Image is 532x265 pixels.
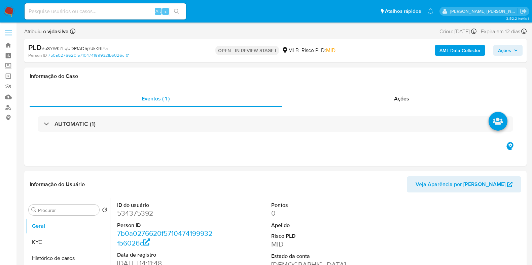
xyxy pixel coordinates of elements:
p: OPEN - IN REVIEW STAGE I [215,46,279,55]
div: Criou: [DATE] [439,27,476,36]
dt: ID do usuário [117,202,213,209]
a: 7b0a0276620f5710474199932fb6026c [117,228,212,248]
button: AML Data Collector [435,45,485,56]
span: Ações [394,95,409,102]
span: - [478,27,480,36]
input: Procurar [38,207,97,213]
button: Geral [26,218,110,234]
b: Person ID [28,52,47,58]
dt: Risco PLD [271,232,367,240]
span: Alt [155,8,161,14]
dd: MID [271,239,367,249]
button: KYC [26,234,110,250]
h1: Informação do Usuário [30,181,85,188]
dt: Apelido [271,222,367,229]
dd: 0 [271,209,367,218]
span: MID [326,46,335,54]
p: viviane.jdasilva@mercadopago.com.br [450,8,518,14]
b: AML Data Collector [439,45,481,56]
span: Expira em 12 dias [481,28,520,35]
a: Notificações [428,8,433,14]
a: 7b0a0276620f5710474199932fb6026c [48,52,129,58]
input: Pesquise usuários ou casos... [25,7,186,16]
h1: Informação do Caso [30,73,521,80]
span: Atribuiu o [24,28,69,35]
dt: Estado da conta [271,253,367,260]
span: # oSYWKZLqUDP1AD5j7dkKBtEa [42,45,108,52]
button: Veja Aparência por [PERSON_NAME] [407,176,521,192]
button: Retornar ao pedido padrão [102,207,107,215]
span: Eventos ( 1 ) [142,95,170,102]
span: Veja Aparência por [PERSON_NAME] [416,176,505,192]
span: Risco PLD: [302,47,335,54]
div: AUTOMATIC (1) [38,116,513,132]
button: Ações [493,45,523,56]
div: MLB [282,47,299,54]
dt: Pontos [271,202,367,209]
dt: Person ID [117,222,213,229]
b: vjdasilva [46,28,69,35]
span: Atalhos rápidos [385,8,421,15]
a: Sair [520,8,527,15]
span: s [165,8,167,14]
dt: Data de registro [117,251,213,259]
button: search-icon [170,7,183,16]
h3: AUTOMATIC (1) [55,120,96,128]
b: PLD [28,42,42,53]
dd: 534375392 [117,209,213,218]
button: Procurar [31,207,37,213]
span: Ações [498,45,511,56]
